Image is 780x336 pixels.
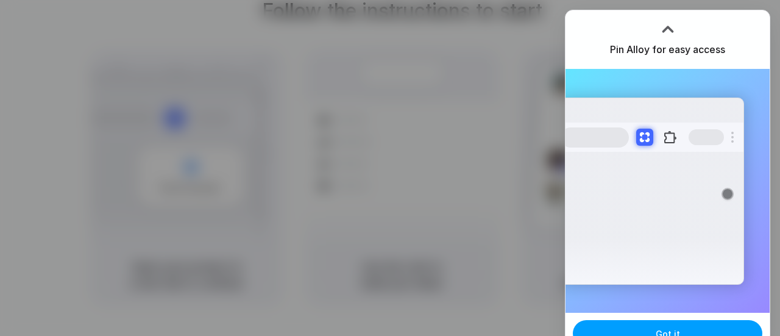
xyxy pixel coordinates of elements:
[610,42,725,57] h3: Pin Alloy for easy access
[103,20,130,30] span: Beta
[15,65,211,146] p: This extension isn’t supported on this page yet. We’re working to expand compatibility to more si...
[15,19,92,32] p: ELEVATE Extension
